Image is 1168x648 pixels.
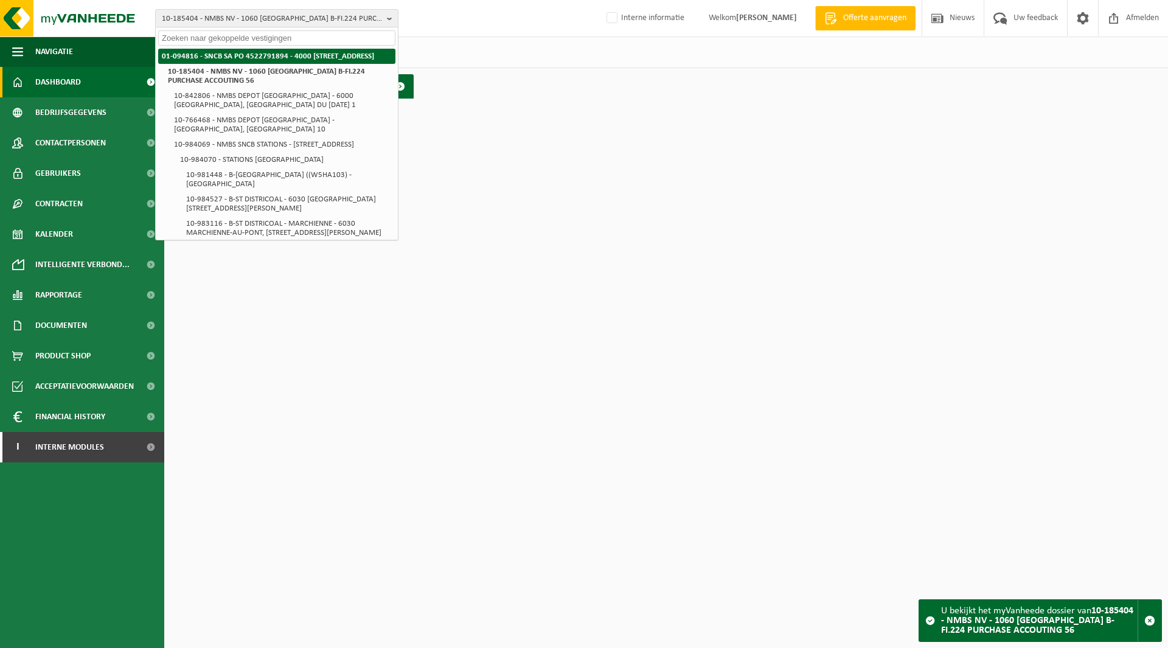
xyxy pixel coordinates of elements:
[162,52,374,60] strong: 01-094816 - SNCB SA PO 4522791894 - 4000 [STREET_ADDRESS]
[35,402,105,432] span: Financial History
[162,10,382,28] span: 10-185404 - NMBS NV - 1060 [GEOGRAPHIC_DATA] B-FI.224 PURCHASE ACCOUTING 56
[35,310,87,341] span: Documenten
[35,97,106,128] span: Bedrijfsgegevens
[176,152,395,167] li: 10-984070 - STATIONS [GEOGRAPHIC_DATA]
[155,9,398,27] button: 10-185404 - NMBS NV - 1060 [GEOGRAPHIC_DATA] B-FI.224 PURCHASE ACCOUTING 56
[736,13,797,23] strong: [PERSON_NAME]
[941,606,1133,635] strong: 10-185404 - NMBS NV - 1060 [GEOGRAPHIC_DATA] B-FI.224 PURCHASE ACCOUTING 56
[35,67,81,97] span: Dashboard
[35,37,73,67] span: Navigatie
[182,167,395,192] li: 10-981448 - B-[GEOGRAPHIC_DATA] ((W5HA103) - [GEOGRAPHIC_DATA]
[35,432,104,462] span: Interne modules
[170,113,395,137] li: 10-766468 - NMBS DEPOT [GEOGRAPHIC_DATA] - [GEOGRAPHIC_DATA], [GEOGRAPHIC_DATA] 10
[604,9,684,27] label: Interne informatie
[35,249,130,280] span: Intelligente verbond...
[941,600,1138,641] div: U bekijkt het myVanheede dossier van
[35,371,134,402] span: Acceptatievoorwaarden
[170,88,395,113] li: 10-842806 - NMBS DEPOT [GEOGRAPHIC_DATA] - 6000 [GEOGRAPHIC_DATA], [GEOGRAPHIC_DATA] DU [DATE] 1
[35,280,82,310] span: Rapportage
[815,6,916,30] a: Offerte aanvragen
[35,189,83,219] span: Contracten
[158,30,395,46] input: Zoeken naar gekoppelde vestigingen
[840,12,909,24] span: Offerte aanvragen
[170,137,395,152] li: 10-984069 - NMBS SNCB STATIONS - [STREET_ADDRESS]
[182,216,395,240] li: 10-983116 - B-ST DISTRICOAL - MARCHIENNE - 6030 MARCHIENNE-AU-PONT, [STREET_ADDRESS][PERSON_NAME]
[12,432,23,462] span: I
[182,192,395,216] li: 10-984527 - B-ST DISTRICOAL - 6030 [GEOGRAPHIC_DATA][STREET_ADDRESS][PERSON_NAME]
[168,68,365,85] strong: 10-185404 - NMBS NV - 1060 [GEOGRAPHIC_DATA] B-FI.224 PURCHASE ACCOUTING 56
[35,158,81,189] span: Gebruikers
[35,341,91,371] span: Product Shop
[35,219,73,249] span: Kalender
[35,128,106,158] span: Contactpersonen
